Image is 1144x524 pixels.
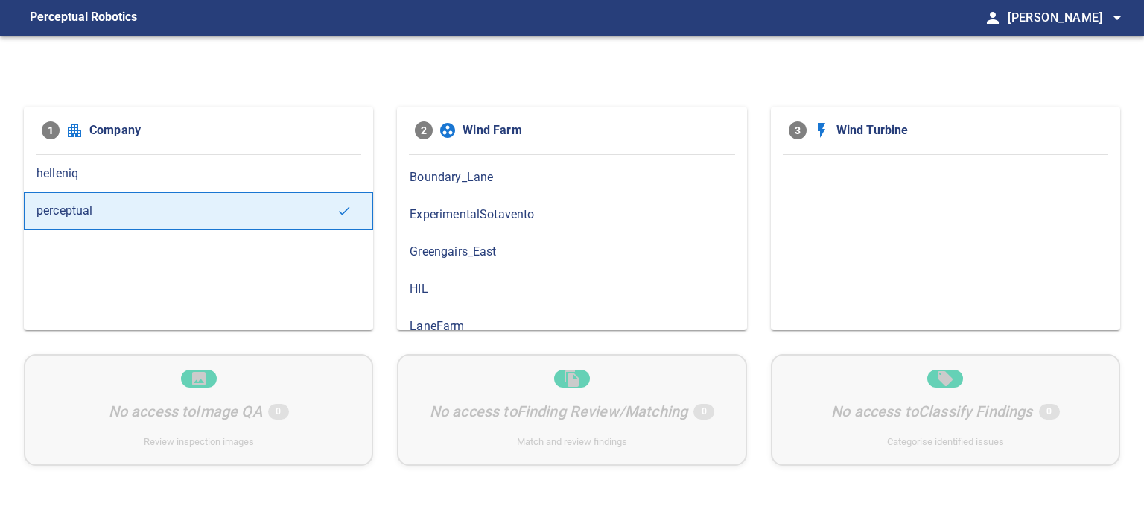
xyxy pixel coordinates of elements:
[397,159,746,196] div: Boundary_Lane
[24,192,373,230] div: perceptual
[415,121,433,139] span: 2
[410,168,734,186] span: Boundary_Lane
[30,6,137,30] figcaption: Perceptual Robotics
[1002,3,1126,33] button: [PERSON_NAME]
[397,196,746,233] div: ExperimentalSotavento
[42,121,60,139] span: 1
[410,206,734,224] span: ExperimentalSotavento
[36,165,360,183] span: helleniq
[89,121,355,139] span: Company
[463,121,728,139] span: Wind Farm
[410,280,734,298] span: HIL
[984,9,1002,27] span: person
[836,121,1102,139] span: Wind Turbine
[397,233,746,271] div: Greengairs_East
[1008,7,1126,28] span: [PERSON_NAME]
[24,155,373,192] div: helleniq
[410,318,734,335] span: LaneFarm
[410,243,734,261] span: Greengairs_East
[36,202,337,220] span: perceptual
[397,271,746,308] div: HIL
[397,308,746,345] div: LaneFarm
[789,121,807,139] span: 3
[1108,9,1126,27] span: arrow_drop_down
